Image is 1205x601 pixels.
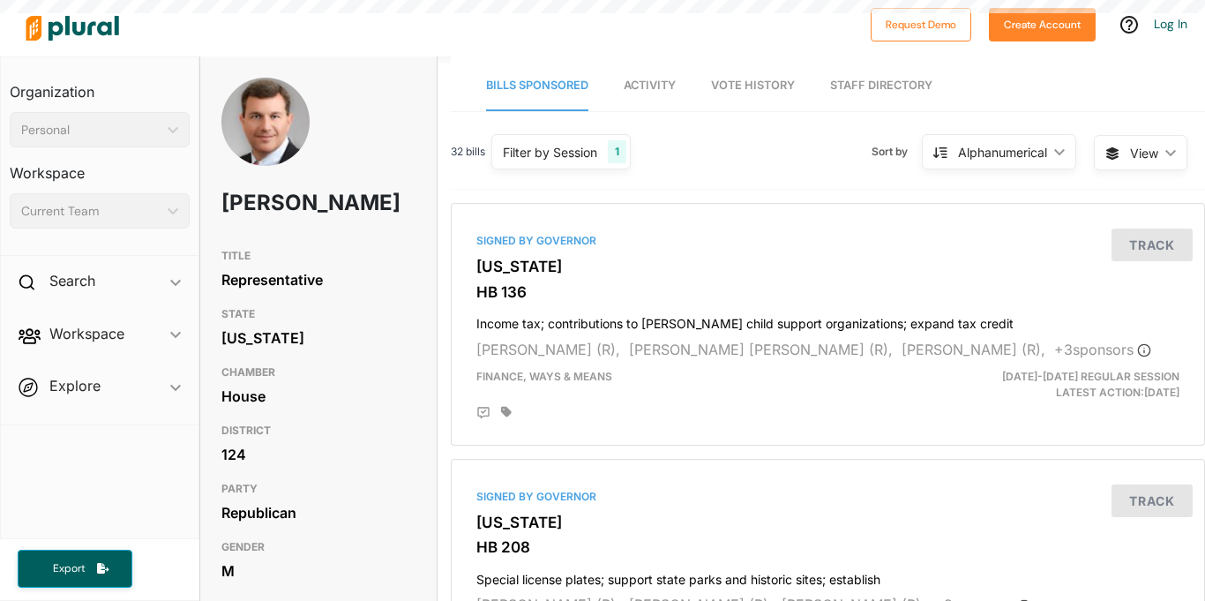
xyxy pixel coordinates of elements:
[221,177,338,229] h1: [PERSON_NAME]
[221,500,415,526] div: Republican
[503,143,597,162] div: Filter by Session
[221,325,415,351] div: [US_STATE]
[608,140,626,163] div: 1
[221,558,415,584] div: M
[624,79,676,92] span: Activity
[10,147,190,186] h3: Workspace
[711,79,795,92] span: Vote History
[989,14,1096,33] a: Create Account
[21,121,161,139] div: Personal
[476,564,1179,588] h4: Special license plates; support state parks and historic sites; establish
[958,143,1047,162] div: Alphanumerical
[872,144,922,160] span: Sort by
[41,561,97,576] span: Export
[871,8,971,41] button: Request Demo
[476,258,1179,275] h3: [US_STATE]
[476,514,1179,531] h3: [US_STATE]
[221,304,415,325] h3: STATE
[221,267,415,293] div: Representative
[221,537,415,558] h3: GENDER
[221,441,415,468] div: 124
[1002,370,1179,383] span: [DATE]-[DATE] Regular Session
[476,283,1179,301] h3: HB 136
[221,383,415,409] div: House
[1154,16,1187,32] a: Log In
[902,341,1045,358] span: [PERSON_NAME] (R),
[221,362,415,383] h3: CHAMBER
[629,341,893,358] span: [PERSON_NAME] [PERSON_NAME] (R),
[1111,229,1193,261] button: Track
[476,406,490,420] div: Add Position Statement
[18,550,132,588] button: Export
[221,478,415,500] h3: PARTY
[1111,485,1193,517] button: Track
[871,14,971,33] a: Request Demo
[501,406,512,418] div: Add tags
[476,489,1179,505] div: Signed by Governor
[624,61,676,111] a: Activity
[1054,341,1151,358] span: + 3 sponsor s
[476,370,612,383] span: Finance, Ways & Means
[49,271,95,290] h2: Search
[486,61,588,111] a: Bills Sponsored
[949,369,1193,401] div: Latest Action: [DATE]
[989,8,1096,41] button: Create Account
[830,61,932,111] a: Staff Directory
[476,233,1179,249] div: Signed by Governor
[711,61,795,111] a: Vote History
[476,538,1179,556] h3: HB 208
[221,78,310,207] img: Headshot of Trey Rhodes
[486,79,588,92] span: Bills Sponsored
[451,144,485,160] span: 32 bills
[21,202,161,221] div: Current Team
[10,66,190,105] h3: Organization
[476,308,1179,332] h4: Income tax; contributions to [PERSON_NAME] child support organizations; expand tax credit
[221,420,415,441] h3: DISTRICT
[1130,144,1158,162] span: View
[221,245,415,267] h3: TITLE
[476,341,620,358] span: [PERSON_NAME] (R),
